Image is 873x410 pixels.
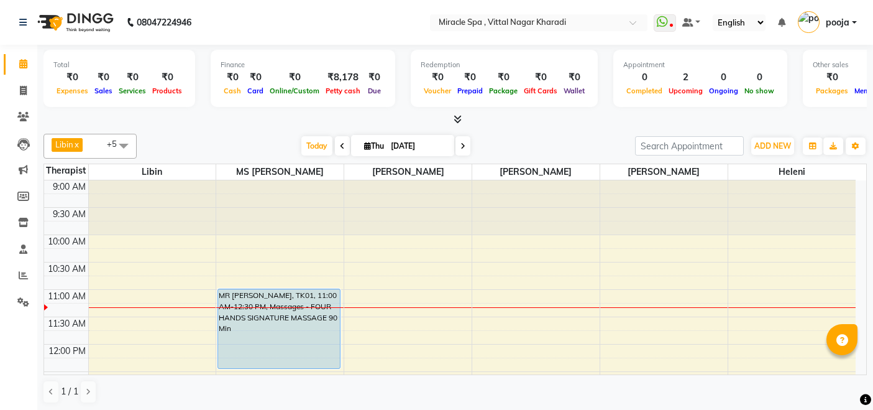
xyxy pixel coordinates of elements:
div: ₹0 [454,70,486,85]
span: 1 / 1 [61,385,78,398]
iframe: chat widget [821,360,861,398]
div: ₹0 [91,70,116,85]
span: Package [486,86,521,95]
span: Libin [89,164,216,180]
div: ₹0 [244,70,267,85]
div: ₹0 [521,70,560,85]
div: 12:00 PM [46,345,88,358]
div: ₹0 [486,70,521,85]
span: Upcoming [665,86,706,95]
div: Total [53,60,185,70]
span: Ongoing [706,86,741,95]
span: Card [244,86,267,95]
span: Sales [91,86,116,95]
div: ₹0 [813,70,851,85]
div: ₹0 [116,70,149,85]
div: Therapist [44,164,88,177]
span: +5 [107,139,126,149]
span: Due [365,86,384,95]
span: Libin [55,139,73,149]
span: Prepaid [454,86,486,95]
div: ₹0 [53,70,91,85]
span: Online/Custom [267,86,322,95]
div: ₹0 [363,70,385,85]
div: Appointment [623,60,777,70]
div: 10:30 AM [45,263,88,276]
span: MS [PERSON_NAME] [216,164,344,180]
span: Packages [813,86,851,95]
img: logo [32,5,117,40]
img: pooja [798,11,820,33]
div: 0 [741,70,777,85]
div: Finance [221,60,385,70]
span: Services [116,86,149,95]
span: heleni [728,164,856,180]
div: 0 [623,70,665,85]
span: Wallet [560,86,588,95]
button: ADD NEW [751,137,794,155]
div: 9:30 AM [50,208,88,221]
span: No show [741,86,777,95]
span: [PERSON_NAME] [600,164,728,180]
div: ₹0 [149,70,185,85]
div: 2 [665,70,706,85]
input: 2025-09-04 [387,137,449,156]
span: Expenses [53,86,91,95]
div: ₹0 [221,70,244,85]
div: ₹0 [421,70,454,85]
div: 10:00 AM [45,235,88,248]
span: Voucher [421,86,454,95]
span: Thu [361,141,387,151]
div: ₹8,178 [322,70,363,85]
span: Gift Cards [521,86,560,95]
div: 0 [706,70,741,85]
span: Completed [623,86,665,95]
div: 12:30 PM [46,372,88,385]
span: ADD NEW [754,141,791,151]
div: Redemption [421,60,588,70]
span: [PERSON_NAME] [344,164,472,180]
b: 08047224946 [137,5,191,40]
div: 11:00 AM [45,290,88,303]
div: 9:00 AM [50,180,88,193]
span: Cash [221,86,244,95]
span: Petty cash [322,86,363,95]
div: ₹0 [560,70,588,85]
span: pooja [826,16,849,29]
span: [PERSON_NAME] [472,164,600,180]
div: MR [PERSON_NAME], TK01, 11:00 AM-12:30 PM, Massages - FOUR HANDS SIGNATURE MASSAGE 90 Min [218,289,340,368]
span: Today [301,136,332,156]
div: 11:30 AM [45,317,88,330]
a: x [73,139,79,149]
span: Products [149,86,185,95]
div: ₹0 [267,70,322,85]
input: Search Appointment [635,136,744,156]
